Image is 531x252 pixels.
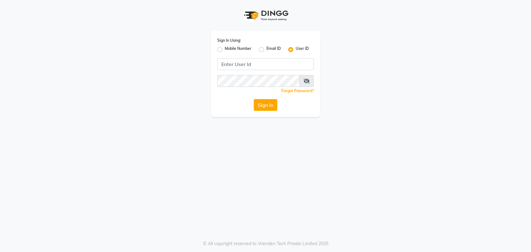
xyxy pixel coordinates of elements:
[217,75,300,87] input: Username
[254,99,277,111] button: Sign In
[281,88,314,93] a: Forgot Password?
[296,46,309,53] label: User ID
[217,58,314,70] input: Username
[217,38,241,43] label: Sign In Using:
[241,6,290,25] img: logo1.svg
[225,46,251,53] label: Mobile Number
[266,46,281,53] label: Email ID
